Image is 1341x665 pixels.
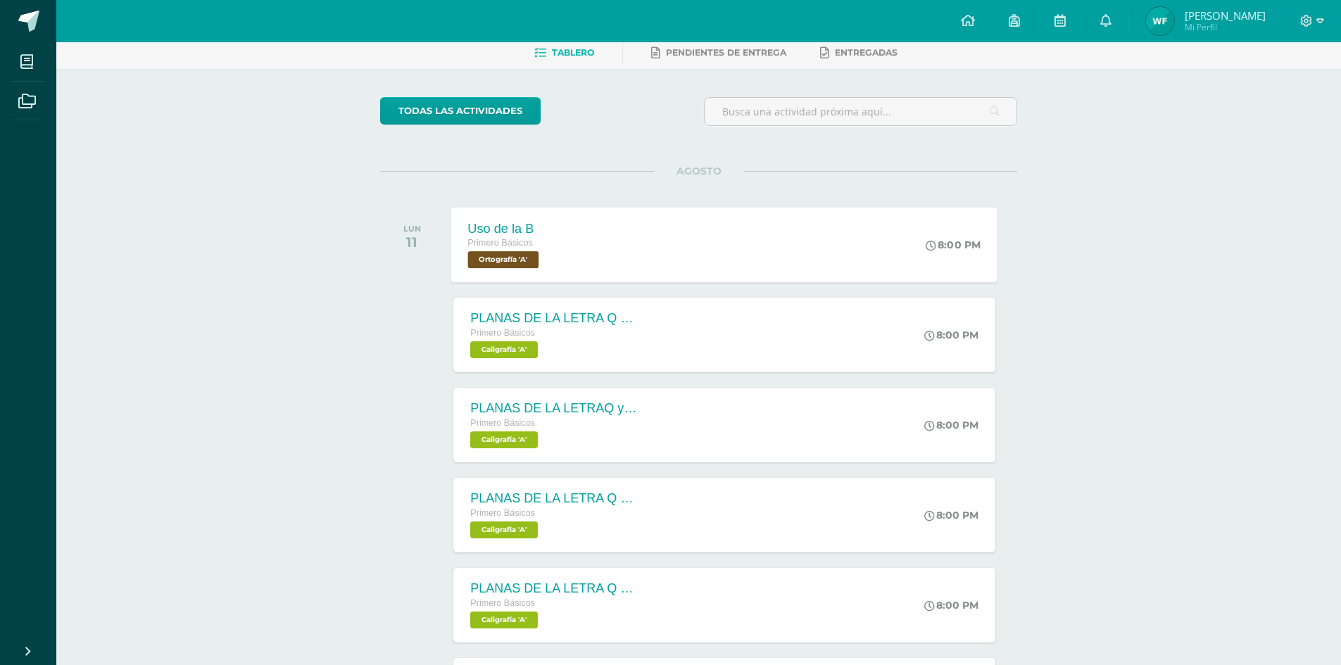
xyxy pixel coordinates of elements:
input: Busca una actividad próxima aquí... [705,98,1016,125]
div: PLANAS DE LA LETRA Q y q mayúscula y minúscula [470,581,639,596]
span: Primero Básicos [470,418,535,428]
span: Caligrafía 'A' [470,521,538,538]
span: Ortografía 'A' [468,251,539,268]
span: Pendientes de entrega [666,47,786,58]
span: Primero Básicos [470,328,535,338]
span: Tablero [552,47,594,58]
div: PLANAS DE LA LETRA Q y q mayúscula y minúscula [470,311,639,326]
img: 83a63e5e881d2b3cd84822e0c7d080d2.png [1146,7,1174,35]
span: Primero Básicos [470,598,535,608]
div: Uso de la B [468,221,543,236]
div: PLANAS DE LA LETRA Q y q mayúscula y minúscula [470,491,639,506]
span: Caligrafía 'A' [470,612,538,628]
span: Primero Básicos [468,238,534,248]
span: Caligrafía 'A' [470,431,538,448]
div: 8:00 PM [926,239,981,251]
div: 8:00 PM [924,419,978,431]
span: AGOSTO [654,165,744,177]
div: 8:00 PM [924,599,978,612]
span: Mi Perfil [1185,21,1266,33]
div: LUN [403,224,421,234]
a: Tablero [534,42,594,64]
span: [PERSON_NAME] [1185,8,1266,23]
div: 11 [403,234,421,251]
a: Pendientes de entrega [651,42,786,64]
span: Entregadas [835,47,898,58]
a: Entregadas [820,42,898,64]
a: todas las Actividades [380,97,541,125]
span: Caligrafía 'A' [470,341,538,358]
div: PLANAS DE LA LETRAQ y q mayúscula y minúscula [470,401,639,416]
div: 8:00 PM [924,509,978,521]
div: 8:00 PM [924,329,978,341]
span: Primero Básicos [470,508,535,518]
